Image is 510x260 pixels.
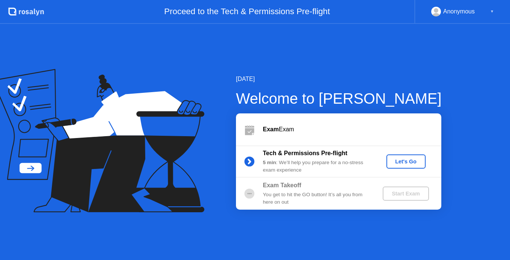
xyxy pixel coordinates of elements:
[263,182,301,188] b: Exam Takeoff
[386,191,426,197] div: Start Exam
[236,75,442,84] div: [DATE]
[263,125,441,134] div: Exam
[386,154,426,169] button: Let's Go
[263,159,370,174] div: : We’ll help you prepare for a no-stress exam experience
[263,126,279,132] b: Exam
[443,7,475,16] div: Anonymous
[490,7,494,16] div: ▼
[383,187,429,201] button: Start Exam
[263,191,370,206] div: You get to hit the GO button! It’s all you from here on out
[389,159,423,165] div: Let's Go
[263,150,347,156] b: Tech & Permissions Pre-flight
[236,87,442,110] div: Welcome to [PERSON_NAME]
[263,160,276,165] b: 5 min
